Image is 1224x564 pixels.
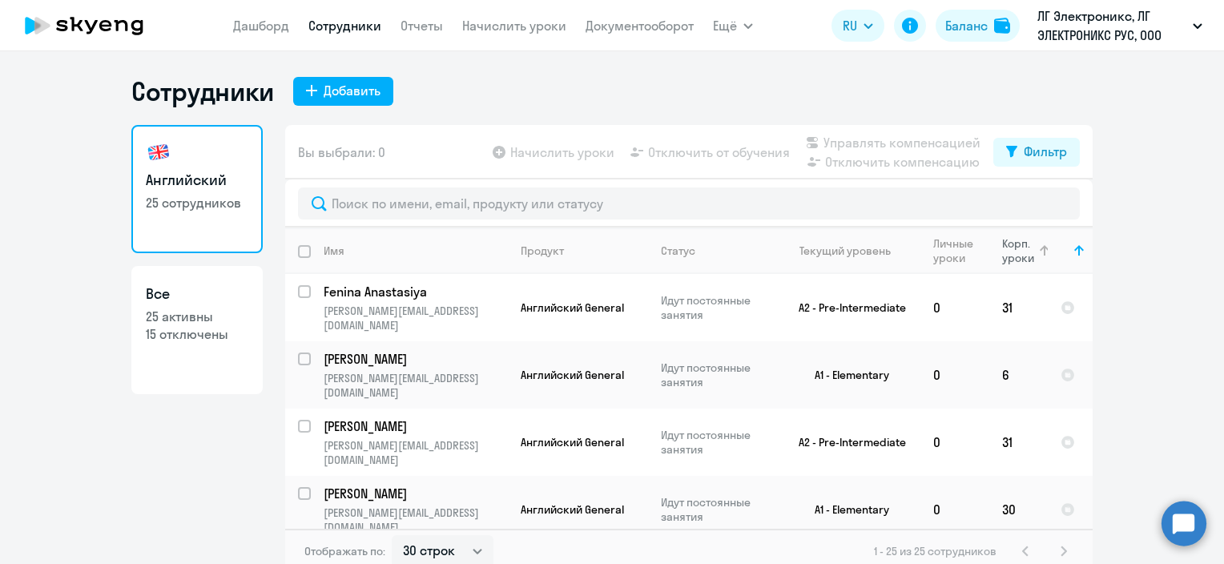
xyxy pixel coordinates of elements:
[1024,142,1067,161] div: Фильтр
[831,10,884,42] button: RU
[324,417,505,435] p: [PERSON_NAME]
[324,304,507,332] p: [PERSON_NAME][EMAIL_ADDRESS][DOMAIN_NAME]
[146,139,171,165] img: english
[298,143,385,162] span: Вы выбрали: 0
[521,502,624,517] span: Английский General
[521,300,624,315] span: Английский General
[989,476,1048,543] td: 30
[324,506,507,534] p: [PERSON_NAME][EMAIL_ADDRESS][DOMAIN_NAME]
[1002,236,1037,265] div: Корп. уроки
[324,350,507,368] a: [PERSON_NAME]
[131,75,274,107] h1: Сотрудники
[661,244,771,258] div: Статус
[661,361,771,389] p: Идут постоянные занятия
[920,409,989,476] td: 0
[989,409,1048,476] td: 31
[308,18,381,34] a: Сотрудники
[521,244,564,258] div: Продукт
[993,138,1080,167] button: Фильтр
[713,10,753,42] button: Ещё
[146,308,248,325] p: 25 активны
[799,244,891,258] div: Текущий уровень
[324,417,507,435] a: [PERSON_NAME]
[661,495,771,524] p: Идут постоянные занятия
[324,244,507,258] div: Имя
[994,18,1010,34] img: balance
[784,244,920,258] div: Текущий уровень
[521,244,647,258] div: Продукт
[324,371,507,400] p: [PERSON_NAME][EMAIL_ADDRESS][DOMAIN_NAME]
[131,125,263,253] a: Английский25 сотрудников
[661,244,695,258] div: Статус
[324,350,505,368] p: [PERSON_NAME]
[771,274,920,341] td: A2 - Pre-Intermediate
[324,485,505,502] p: [PERSON_NAME]
[920,341,989,409] td: 0
[324,244,344,258] div: Имя
[1037,6,1186,45] p: ЛГ Электроникс, ЛГ ЭЛЕКТРОНИКС РУС, ООО
[1002,236,1047,265] div: Корп. уроки
[771,341,920,409] td: A1 - Elementary
[1029,6,1210,45] button: ЛГ Электроникс, ЛГ ЭЛЕКТРОНИКС РУС, ООО
[146,170,248,191] h3: Английский
[324,438,507,467] p: [PERSON_NAME][EMAIL_ADDRESS][DOMAIN_NAME]
[304,544,385,558] span: Отображать по:
[233,18,289,34] a: Дашборд
[146,284,248,304] h3: Все
[936,10,1020,42] button: Балансbalance
[298,187,1080,220] input: Поиск по имени, email, продукту или статусу
[920,476,989,543] td: 0
[293,77,393,106] button: Добавить
[462,18,566,34] a: Начислить уроки
[324,283,505,300] p: Fenina Anastasiya
[324,485,507,502] a: [PERSON_NAME]
[945,16,988,35] div: Баланс
[874,544,997,558] span: 1 - 25 из 25 сотрудников
[713,16,737,35] span: Ещё
[771,409,920,476] td: A2 - Pre-Intermediate
[989,341,1048,409] td: 6
[521,368,624,382] span: Английский General
[843,16,857,35] span: RU
[771,476,920,543] td: A1 - Elementary
[586,18,694,34] a: Документооборот
[521,435,624,449] span: Английский General
[989,274,1048,341] td: 31
[920,274,989,341] td: 0
[324,283,507,300] a: Fenina Anastasiya
[146,325,248,343] p: 15 отключены
[933,236,988,265] div: Личные уроки
[324,81,380,100] div: Добавить
[661,428,771,457] p: Идут постоянные занятия
[661,293,771,322] p: Идут постоянные занятия
[146,194,248,211] p: 25 сотрудников
[401,18,443,34] a: Отчеты
[933,236,978,265] div: Личные уроки
[131,266,263,394] a: Все25 активны15 отключены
